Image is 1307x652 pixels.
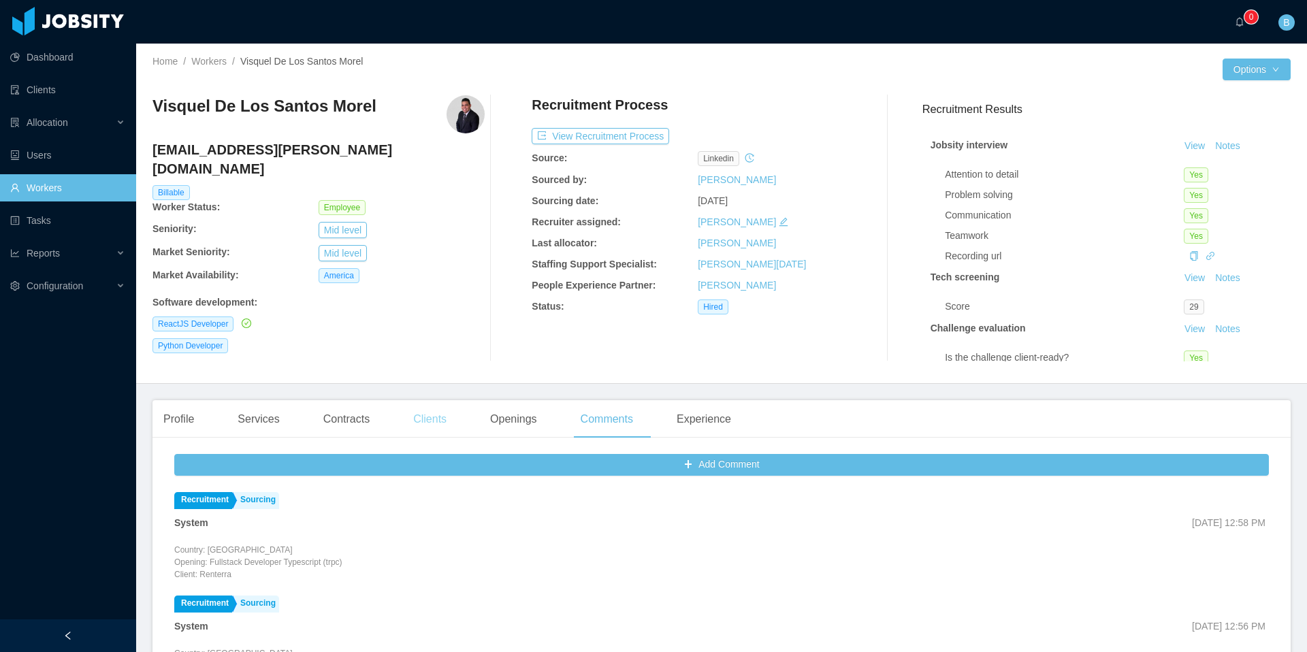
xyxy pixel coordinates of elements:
b: People Experience Partner: [532,280,656,291]
i: icon: edit [779,217,788,227]
div: Services [227,400,290,438]
a: [PERSON_NAME] [698,174,776,185]
div: Is the challenge client-ready? [945,351,1184,365]
span: Yes [1184,167,1208,182]
span: [DATE] 12:58 PM [1192,517,1265,528]
div: Recording url [945,249,1184,263]
a: View [1180,140,1210,151]
span: / [232,56,235,67]
span: Python Developer [152,338,228,353]
b: Staffing Support Specialist: [532,259,657,270]
div: Comments [570,400,644,438]
a: icon: robotUsers [10,142,125,169]
span: America [319,268,359,283]
a: Recruitment [174,596,232,613]
i: icon: copy [1189,251,1199,261]
b: Worker Status: [152,201,220,212]
span: Yes [1184,229,1208,244]
span: linkedin [698,151,739,166]
div: Teamwork [945,229,1184,243]
a: View [1180,272,1210,283]
strong: Jobsity interview [931,140,1008,150]
span: Yes [1184,188,1208,203]
div: Profile [152,400,205,438]
a: Sourcing [233,596,279,613]
span: ReactJS Developer [152,316,233,331]
a: icon: profileTasks [10,207,125,234]
i: icon: check-circle [242,319,251,328]
button: Notes [1210,270,1246,287]
img: 3c8873a0-80fc-11ea-9de1-e1592fea3c6d_689f45e43bd32-400w.png [447,95,485,133]
div: Contracts [312,400,381,438]
span: Allocation [27,117,68,128]
span: [DATE] 12:56 PM [1192,621,1265,632]
div: Openings [479,400,548,438]
a: icon: pie-chartDashboard [10,44,125,71]
a: Sourcing [233,492,279,509]
div: Score [945,299,1184,314]
a: Workers [191,56,227,67]
a: [PERSON_NAME][DATE] [698,259,806,270]
span: Reports [27,248,60,259]
strong: Tech screening [931,272,1000,282]
div: Communication [945,208,1184,223]
i: icon: history [745,153,754,163]
span: [DATE] [698,195,728,206]
strong: System [174,517,208,528]
button: icon: plusAdd Comment [174,454,1269,476]
b: Sourcing date: [532,195,598,206]
h4: Recruitment Process [532,95,668,114]
b: Last allocator: [532,238,597,248]
a: Home [152,56,178,67]
div: Experience [666,400,742,438]
i: icon: solution [10,118,20,127]
span: B [1283,14,1289,31]
i: icon: bell [1235,17,1244,27]
a: icon: exportView Recruitment Process [532,131,669,142]
button: icon: exportView Recruitment Process [532,128,669,144]
i: icon: line-chart [10,248,20,258]
a: icon: link [1206,250,1215,261]
b: Status: [532,301,564,312]
b: Market Availability: [152,270,239,280]
a: [PERSON_NAME] [698,280,776,291]
b: Seniority: [152,223,197,234]
span: Visquel De Los Santos Morel [240,56,363,67]
span: Hired [698,299,728,314]
a: icon: auditClients [10,76,125,103]
b: Market Seniority: [152,246,230,257]
strong: System [174,621,208,632]
a: [PERSON_NAME] [698,216,776,227]
a: [PERSON_NAME] [698,238,776,248]
strong: Challenge evaluation [931,323,1026,333]
button: Notes [1210,138,1246,154]
h3: Recruitment Results [922,101,1291,118]
b: Recruiter assigned: [532,216,621,227]
div: Clients [402,400,457,438]
b: Software development : [152,297,257,308]
button: Notes [1210,321,1246,338]
a: Recruitment [174,492,232,509]
span: / [183,56,186,67]
div: Problem solving [945,188,1184,202]
i: icon: setting [10,281,20,291]
div: Country: [GEOGRAPHIC_DATA] Opening: Fullstack Developer Typescript (trpc) Client: Renterra [174,544,342,581]
button: Mid level [319,222,367,238]
a: View [1180,323,1210,334]
button: Mid level [319,245,367,261]
span: Yes [1184,208,1208,223]
span: Billable [152,185,190,200]
sup: 0 [1244,10,1258,24]
span: Yes [1184,351,1208,365]
b: Sourced by: [532,174,587,185]
span: 29 [1184,299,1204,314]
div: Copy [1189,249,1199,263]
div: Attention to detail [945,167,1184,182]
b: Source: [532,152,567,163]
a: icon: check-circle [239,318,251,329]
span: Configuration [27,280,83,291]
h3: Visquel De Los Santos Morel [152,95,376,117]
span: Employee [319,200,366,215]
a: icon: userWorkers [10,174,125,201]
